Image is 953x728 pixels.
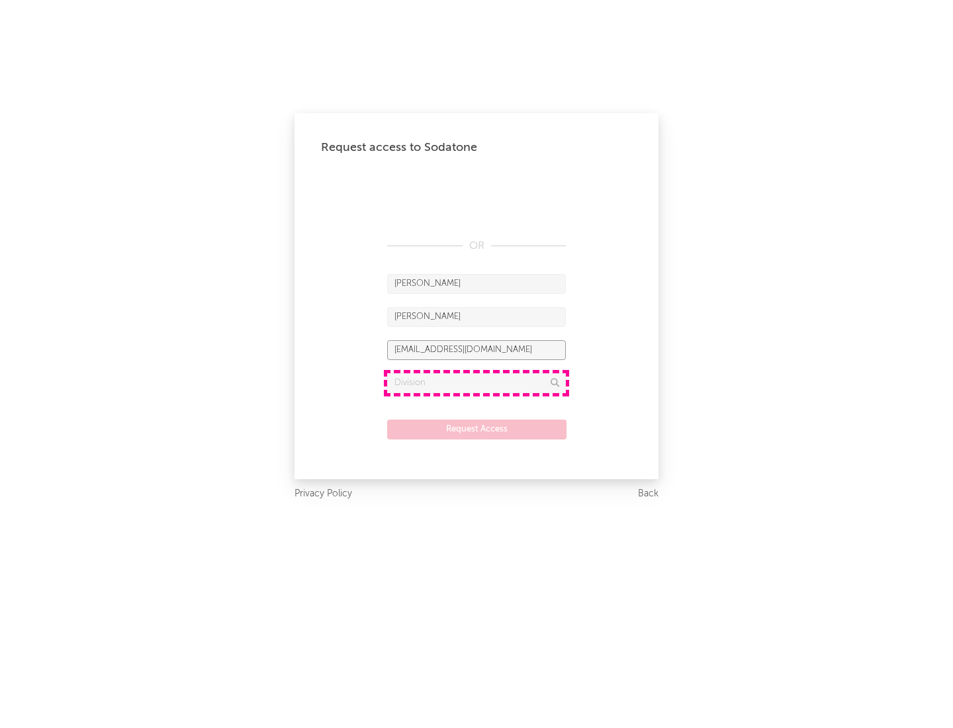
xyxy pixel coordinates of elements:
[387,274,566,294] input: First Name
[387,307,566,327] input: Last Name
[387,420,567,439] button: Request Access
[638,486,658,502] a: Back
[295,486,352,502] a: Privacy Policy
[321,140,632,156] div: Request access to Sodatone
[387,373,566,393] input: Division
[387,340,566,360] input: Email
[387,238,566,254] div: OR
